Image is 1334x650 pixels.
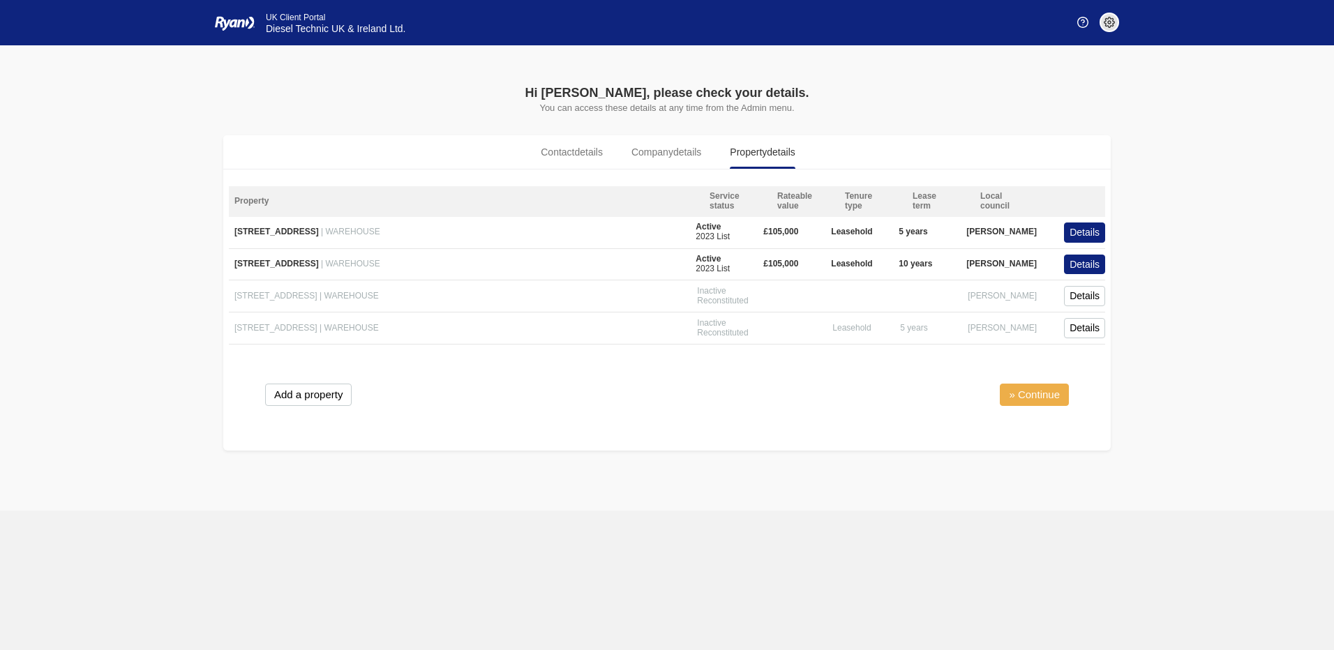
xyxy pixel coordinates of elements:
[541,145,603,160] span: Contact
[1077,17,1088,28] img: Help
[1104,17,1115,28] img: settings
[1064,318,1105,338] button: Details
[907,192,975,211] div: Lease term
[1000,384,1069,406] a: » Continue
[321,227,380,236] span: | WAREHOUSE
[320,291,379,301] span: | WAREHOUSE
[266,13,325,22] span: UK Client Portal
[229,192,704,211] div: Property
[374,103,960,113] p: You can access these details at any time from the Admin menu.
[899,227,927,237] span: 5 years
[697,286,726,296] span: Inactive
[529,135,615,169] a: Contactdetails
[696,255,730,274] div: 2023 List
[763,227,798,237] span: £105,000
[763,259,798,269] span: £105,000
[631,145,701,160] span: Company
[899,259,932,269] span: 10 years
[839,192,907,211] div: Tenure type
[1064,222,1105,243] button: Details
[266,23,406,34] span: Diesel Technic UK & Ireland Ltd.
[696,254,721,264] span: Active
[374,84,960,103] div: Hi [PERSON_NAME], please check your details.
[772,192,839,211] div: Rateable value
[697,318,726,328] span: Inactive
[966,227,1037,237] span: [PERSON_NAME]
[234,291,317,301] span: [STREET_ADDRESS]
[832,324,871,333] span: Leasehold
[320,323,379,333] span: | WAREHOUSE
[831,259,872,269] span: Leasehold
[697,296,748,305] span: Reconstituted
[730,145,795,160] span: Property
[831,227,872,237] span: Leasehold
[234,227,319,236] span: [STREET_ADDRESS]
[767,146,795,158] span: details
[704,192,772,211] div: Service status
[620,135,713,169] a: Companydetails
[900,324,927,333] span: 5 years
[968,292,1037,301] span: [PERSON_NAME]
[1064,255,1105,275] button: Details
[234,259,319,269] span: [STREET_ADDRESS]
[966,259,1037,269] span: [PERSON_NAME]
[265,384,352,406] button: Add a property
[718,135,807,169] a: Propertydetails
[321,259,380,269] span: | WAREHOUSE
[575,146,603,158] span: details
[968,324,1037,333] span: [PERSON_NAME]
[234,323,317,333] span: [STREET_ADDRESS]
[697,328,748,338] span: Reconstituted
[975,192,1042,211] div: Local council
[696,222,730,242] div: 2023 List
[696,222,721,232] span: Active
[1064,286,1105,306] button: Details
[673,146,701,158] span: details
